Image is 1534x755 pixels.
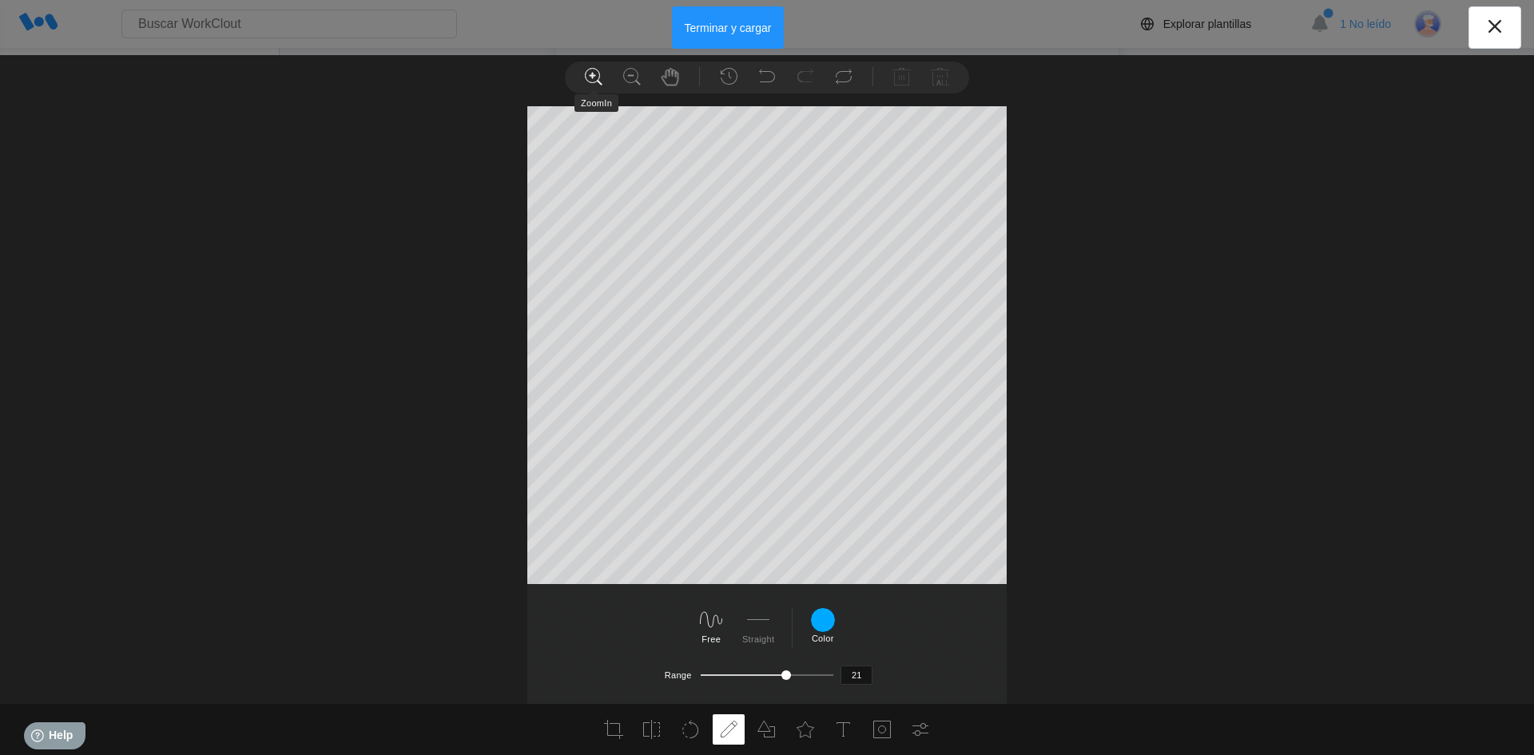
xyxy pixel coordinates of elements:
[672,6,785,49] button: Terminar y cargar
[701,634,721,644] label: Free
[812,634,834,643] label: Color
[810,607,836,643] div: Color
[665,670,692,680] label: Range
[742,634,774,644] label: Straight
